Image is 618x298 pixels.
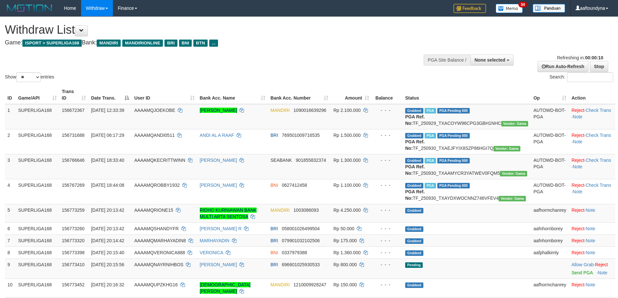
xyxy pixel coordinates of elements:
span: PGA Pending [437,108,470,113]
a: MARHAYADIN [200,238,229,243]
div: - - - [374,182,400,188]
span: 156731688 [62,133,85,138]
a: Reject [572,208,585,213]
span: Rp 1.500.000 [333,133,361,138]
td: TF_250930_TXAAMYCR3YATWEV0FQM5 [403,154,531,179]
b: PGA Ref. No: [405,164,425,176]
td: SUPERLIGA168 [16,246,59,258]
span: Copy 769501009716535 to clipboard [282,133,320,138]
a: Check Trans [586,183,611,188]
span: MANDIRIONLINE [122,40,163,47]
a: Reject [572,250,585,255]
td: aafhormchanrey [531,204,569,222]
td: 10 [5,279,16,297]
th: Bank Acc. Name: activate to sort column ascending [197,86,268,104]
div: - - - [374,249,400,256]
a: ANDI AL A RAAF [200,133,234,138]
div: - - - [374,225,400,232]
a: [PERSON_NAME] [200,183,237,188]
span: 156672367 [62,108,85,113]
div: - - - [374,132,400,138]
td: · [569,222,615,234]
a: Reject [572,108,585,113]
span: [DATE] 06:17:29 [91,133,124,138]
div: - - - [374,237,400,244]
div: - - - [374,207,400,213]
td: AUTOWD-BOT-PGA [531,104,569,129]
a: [PERSON_NAME] [200,158,237,163]
span: ISPORT > SUPERLIGA168 [22,40,82,47]
th: Op: activate to sort column ascending [531,86,569,104]
td: TF_250929_TXACOYW96CPG3GBH1NHC [403,104,531,129]
span: Grabbed [405,183,423,188]
span: BNI [271,183,278,188]
a: Note [573,189,583,194]
span: MANDIRI [97,40,121,47]
td: 8 [5,246,16,258]
td: 7 [5,234,16,246]
span: Rp 175.000 [333,238,357,243]
img: Feedback.jpg [454,4,486,13]
h1: Withdraw List [5,23,406,36]
td: SUPERLIGA168 [16,104,59,129]
span: Vendor URL: https://trx31.1velocity.biz [493,146,521,151]
span: 156773398 [62,250,85,255]
b: PGA Ref. No: [405,114,425,126]
td: AUTOWD-BOT-PGA [531,154,569,179]
span: Marked by aafheankoy [425,158,436,163]
span: AAAAMQSHANDYFR [134,226,179,231]
div: - - - [374,107,400,113]
a: [PERSON_NAME] R [200,226,242,231]
span: 156773452 [62,282,85,287]
strong: 00:00:10 [585,55,603,60]
th: Balance [372,86,403,104]
div: - - - [374,157,400,163]
td: 1 [5,104,16,129]
div: PGA Site Balance / [424,54,470,66]
td: 4 [5,179,16,204]
td: SUPERLIGA168 [16,258,59,279]
span: 156773320 [62,238,85,243]
span: Grabbed [405,282,423,288]
td: 3 [5,154,16,179]
a: Check Trans [586,108,611,113]
span: Copy 1003086093 to clipboard [294,208,319,213]
span: Grabbed [405,108,423,113]
label: Show entries [5,72,54,82]
td: SUPERLIGA168 [16,154,59,179]
td: aafphalkimly [531,246,569,258]
span: Copy 058001026499504 to clipboard [282,226,320,231]
a: Reject [572,158,585,163]
h4: Game: Bank: [5,40,406,46]
span: Rp 1.100.000 [333,183,361,188]
span: 156766646 [62,158,85,163]
span: Marked by aafromsomean [425,133,436,138]
th: Date Trans.: activate to sort column descending [89,86,132,104]
a: Check Trans [586,158,611,163]
span: Pending [405,262,423,268]
a: Check Trans [586,133,611,138]
span: Grabbed [405,158,423,163]
td: SUPERLIGA168 [16,234,59,246]
img: panduan.png [533,4,565,13]
div: - - - [374,281,400,288]
a: RIDHO KURNIAWAN BANK MULTI ARTA SENTOSA [200,208,257,219]
td: · [569,279,615,297]
a: Note [586,282,595,287]
span: AAAAMQANDI0511 [134,133,175,138]
a: Reject [572,238,585,243]
td: TF_250930_TXAYDXWOCNNZ746VFEV4 [403,179,531,204]
span: Copy 0627412458 to clipboard [282,183,307,188]
td: 5 [5,204,16,222]
td: 6 [5,222,16,234]
span: 156767269 [62,183,85,188]
td: SUPERLIGA168 [16,204,59,222]
span: BNI [179,40,192,47]
td: SUPERLIGA168 [16,222,59,234]
span: Grabbed [405,238,423,244]
td: 2 [5,129,16,154]
th: ID [5,86,16,104]
div: - - - [374,261,400,268]
a: Note [586,226,595,231]
a: Allow Grab [572,262,594,267]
